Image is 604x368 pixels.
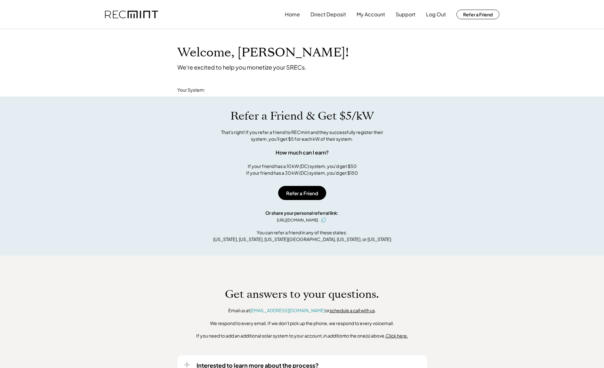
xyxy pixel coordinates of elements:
[105,11,158,19] img: recmint-logotype%403x.png
[177,63,306,71] div: We're excited to help you monetize your SRECs.
[214,129,390,142] div: That's right! If you refer a friend to RECmint and they successfully register their system, you'l...
[396,8,415,21] button: Support
[177,45,349,60] h1: Welcome, [PERSON_NAME]!
[320,216,327,224] button: click to copy
[310,8,346,21] button: Direct Deposit
[276,149,329,156] div: How much can I earn?
[357,8,385,21] button: My Account
[246,163,358,176] div: If your friend has a 10 kW (DC) system, you'd get $50 If your friend has a 30 kW (DC) system, you...
[228,307,376,314] div: Email us at or .
[426,8,446,21] button: Log Out
[277,217,318,223] div: [URL][DOMAIN_NAME]
[213,229,391,243] div: You can refer a friend in any of these states: [US_STATE], [US_STATE], [US_STATE][GEOGRAPHIC_DATA...
[250,307,325,313] a: [EMAIL_ADDRESS][DOMAIN_NAME]
[225,288,379,301] h1: Get answers to your questions.
[323,333,344,339] em: in addition
[265,210,339,216] div: Or share your personal referral link:
[386,333,408,339] u: Click here.
[456,10,499,19] button: Refer a Friend
[210,320,394,327] div: We respond to every email. If we don't pick up the phone, we respond to every voicemail.
[285,8,300,21] button: Home
[278,186,326,200] button: Refer a Friend
[196,333,408,339] div: If you need to add an additional solar system to your account, to the one(s) above,
[177,87,205,93] div: Your System:
[330,307,375,313] a: schedule a call with us
[230,109,374,123] h1: Refer a Friend & Get $5/kW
